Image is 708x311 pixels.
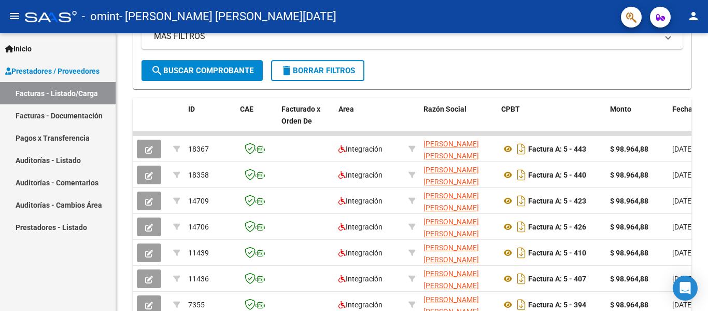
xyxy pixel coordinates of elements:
span: [DATE] [672,145,693,153]
span: Monto [610,105,631,113]
button: Buscar Comprobante [141,60,263,81]
strong: Factura A: 5 - 407 [528,275,586,283]
div: 27290426109 [423,216,493,238]
mat-panel-title: MAS FILTROS [154,31,658,42]
span: Integración [338,275,383,283]
span: 7355 [188,301,205,309]
span: - omint [82,5,119,28]
datatable-header-cell: Monto [606,98,668,144]
strong: $ 98.964,88 [610,171,648,179]
strong: $ 98.964,88 [610,145,648,153]
span: [DATE] [672,197,693,205]
mat-icon: person [687,10,700,22]
datatable-header-cell: ID [184,98,236,144]
span: [DATE] [672,275,693,283]
span: [PERSON_NAME] [PERSON_NAME][DATE] [423,244,479,276]
span: 18358 [188,171,209,179]
span: [PERSON_NAME] [PERSON_NAME][DATE] [423,218,479,250]
strong: Factura A: 5 - 423 [528,197,586,205]
span: CAE [240,105,253,113]
span: Integración [338,249,383,257]
span: ID [188,105,195,113]
datatable-header-cell: CAE [236,98,277,144]
i: Descargar documento [515,167,528,183]
span: CPBT [501,105,520,113]
i: Descargar documento [515,245,528,261]
mat-icon: search [151,64,163,77]
strong: Factura A: 5 - 394 [528,301,586,309]
div: 27290426109 [423,242,493,264]
datatable-header-cell: Area [334,98,404,144]
span: [PERSON_NAME] [PERSON_NAME][DATE] [423,192,479,224]
strong: $ 98.964,88 [610,301,648,309]
strong: Factura A: 5 - 440 [528,171,586,179]
span: Razón Social [423,105,466,113]
datatable-header-cell: Razón Social [419,98,497,144]
i: Descargar documento [515,141,528,157]
div: Open Intercom Messenger [673,276,698,301]
strong: $ 98.964,88 [610,249,648,257]
span: 11436 [188,275,209,283]
i: Descargar documento [515,219,528,235]
datatable-header-cell: CPBT [497,98,606,144]
span: Integración [338,171,383,179]
button: Borrar Filtros [271,60,364,81]
span: 14706 [188,223,209,231]
strong: $ 98.964,88 [610,223,648,231]
span: Facturado x Orden De [281,105,320,125]
mat-icon: menu [8,10,21,22]
i: Descargar documento [515,193,528,209]
mat-icon: delete [280,64,293,77]
div: 27290426109 [423,190,493,212]
datatable-header-cell: Facturado x Orden De [277,98,334,144]
strong: $ 98.964,88 [610,275,648,283]
mat-expansion-panel-header: MAS FILTROS [141,24,683,49]
i: Descargar documento [515,271,528,287]
div: 27290426109 [423,268,493,290]
span: 14709 [188,197,209,205]
strong: Factura A: 5 - 410 [528,249,586,257]
span: Integración [338,145,383,153]
strong: $ 98.964,88 [610,197,648,205]
span: Buscar Comprobante [151,66,253,75]
span: Borrar Filtros [280,66,355,75]
span: [DATE] [672,171,693,179]
span: Integración [338,197,383,205]
span: [PERSON_NAME] [PERSON_NAME][DATE] [423,140,479,172]
span: [DATE] [672,223,693,231]
span: Integración [338,301,383,309]
span: 18367 [188,145,209,153]
span: Integración [338,223,383,231]
div: 27290426109 [423,138,493,160]
span: Inicio [5,43,32,55]
div: 27290426109 [423,164,493,186]
span: [DATE] [672,301,693,309]
span: - [PERSON_NAME] [PERSON_NAME][DATE] [119,5,336,28]
span: [PERSON_NAME] [PERSON_NAME][DATE] [423,269,479,302]
span: Area [338,105,354,113]
span: Prestadores / Proveedores [5,65,100,77]
strong: Factura A: 5 - 443 [528,145,586,153]
span: [PERSON_NAME] [PERSON_NAME][DATE] [423,166,479,198]
strong: Factura A: 5 - 426 [528,223,586,231]
span: [DATE] [672,249,693,257]
span: 11439 [188,249,209,257]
